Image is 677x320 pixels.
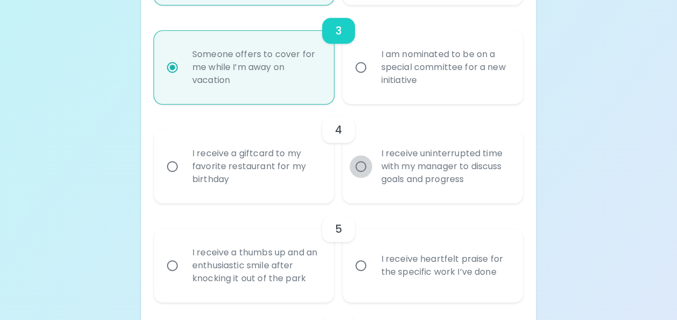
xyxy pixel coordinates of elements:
[184,35,329,100] div: Someone offers to cover for me while I’m away on vacation
[184,134,329,199] div: I receive a giftcard to my favorite restaurant for my birthday
[154,5,523,104] div: choice-group-check
[184,233,329,298] div: I receive a thumbs up and an enthusiastic smile after knocking it out of the park
[154,104,523,203] div: choice-group-check
[335,22,341,39] h6: 3
[154,203,523,302] div: choice-group-check
[372,240,517,291] div: I receive heartfelt praise for the specific work I’ve done
[335,121,342,138] h6: 4
[372,134,517,199] div: I receive uninterrupted time with my manager to discuss goals and progress
[335,220,342,238] h6: 5
[372,35,517,100] div: I am nominated to be on a special committee for a new initiative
